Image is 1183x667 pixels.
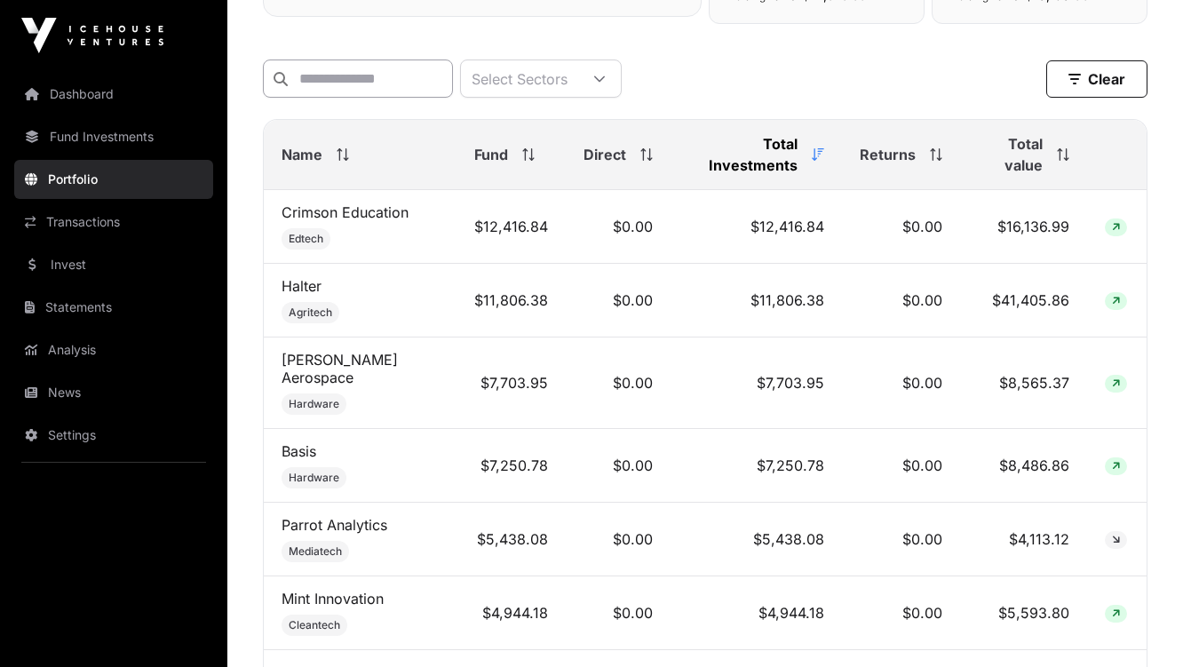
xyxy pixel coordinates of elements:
[566,190,671,264] td: $0.00
[842,576,960,650] td: $0.00
[289,232,323,246] span: Edtech
[21,18,163,53] img: Icehouse Ventures Logo
[457,190,566,264] td: $12,416.84
[978,133,1043,176] span: Total value
[282,144,322,165] span: Name
[1046,60,1147,98] button: Clear
[289,618,340,632] span: Cleantech
[671,337,842,429] td: $7,703.95
[474,144,508,165] span: Fund
[282,351,398,386] a: [PERSON_NAME] Aerospace
[671,503,842,576] td: $5,438.08
[842,264,960,337] td: $0.00
[14,245,213,284] a: Invest
[289,471,339,485] span: Hardware
[842,503,960,576] td: $0.00
[282,516,387,534] a: Parrot Analytics
[842,337,960,429] td: $0.00
[584,144,626,165] span: Direct
[566,503,671,576] td: $0.00
[566,264,671,337] td: $0.00
[289,397,339,411] span: Hardware
[282,590,384,607] a: Mint Innovation
[282,203,409,221] a: Crimson Education
[671,576,842,650] td: $4,944.18
[14,117,213,156] a: Fund Investments
[14,75,213,114] a: Dashboard
[671,429,842,503] td: $7,250.78
[457,337,566,429] td: $7,703.95
[960,576,1087,650] td: $5,593.80
[1094,582,1183,667] iframe: Chat Widget
[457,264,566,337] td: $11,806.38
[457,576,566,650] td: $4,944.18
[566,429,671,503] td: $0.00
[282,442,316,460] a: Basis
[688,133,798,176] span: Total Investments
[14,202,213,242] a: Transactions
[289,306,332,320] span: Agritech
[960,337,1087,429] td: $8,565.37
[289,544,342,559] span: Mediatech
[14,373,213,412] a: News
[14,416,213,455] a: Settings
[960,264,1087,337] td: $41,405.86
[282,277,322,295] a: Halter
[566,337,671,429] td: $0.00
[842,429,960,503] td: $0.00
[14,160,213,199] a: Portfolio
[960,429,1087,503] td: $8,486.86
[671,190,842,264] td: $12,416.84
[461,60,578,97] div: Select Sectors
[860,144,916,165] span: Returns
[14,330,213,369] a: Analysis
[14,288,213,327] a: Statements
[671,264,842,337] td: $11,806.38
[960,190,1087,264] td: $16,136.99
[566,576,671,650] td: $0.00
[457,503,566,576] td: $5,438.08
[457,429,566,503] td: $7,250.78
[960,503,1087,576] td: $4,113.12
[842,190,960,264] td: $0.00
